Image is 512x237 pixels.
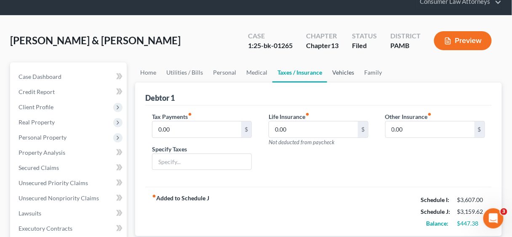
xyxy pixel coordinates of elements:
label: Tax Payments [152,112,192,121]
a: Personal [208,62,241,83]
div: $ [241,121,251,137]
iframe: Intercom live chat [483,208,504,229]
div: Chapter [306,31,339,41]
div: PAMB [390,41,421,51]
div: Filed [352,41,377,51]
input: -- [152,121,241,137]
label: Other Insurance [385,112,432,121]
a: Secured Claims [12,160,127,175]
input: -- [269,121,358,137]
div: $ [358,121,368,137]
div: 1:25-bk-01265 [248,41,293,51]
div: District [390,31,421,41]
a: Unsecured Nonpriority Claims [12,191,127,206]
span: 3 [501,208,507,215]
div: Chapter [306,41,339,51]
input: Specify... [152,154,251,170]
input: -- [386,121,475,137]
div: $3,607.00 [457,196,485,204]
span: Not deducted from paycheck [269,139,334,145]
a: Medical [241,62,272,83]
span: 13 [331,41,339,49]
span: [PERSON_NAME] & [PERSON_NAME] [10,34,181,46]
strong: Schedule I: [421,196,450,203]
i: fiber_manual_record [305,112,309,116]
a: Home [135,62,161,83]
a: Lawsuits [12,206,127,221]
strong: Schedule J: [421,208,451,215]
span: Executory Contracts [19,225,72,232]
a: Executory Contracts [12,221,127,236]
div: $447.38 [457,219,485,228]
label: Specify Taxes [152,145,187,154]
div: $3,159.62 [457,207,485,216]
span: Property Analysis [19,149,65,156]
span: Lawsuits [19,210,41,217]
a: Credit Report [12,84,127,100]
i: fiber_manual_record [188,112,192,116]
span: Unsecured Priority Claims [19,179,88,186]
a: Case Dashboard [12,69,127,84]
strong: Balance: [427,220,449,227]
div: Status [352,31,377,41]
div: Debtor 1 [145,93,175,103]
div: Case [248,31,293,41]
span: Unsecured Nonpriority Claims [19,194,99,202]
button: Preview [434,31,492,50]
a: Vehicles [327,62,359,83]
span: Personal Property [19,134,67,141]
a: Utilities / Bills [161,62,208,83]
span: Client Profile [19,103,53,110]
a: Taxes / Insurance [272,62,327,83]
i: fiber_manual_record [428,112,432,116]
label: Life Insurance [269,112,309,121]
a: Family [359,62,387,83]
strong: Added to Schedule J [152,194,209,229]
span: Secured Claims [19,164,59,171]
a: Unsecured Priority Claims [12,175,127,191]
span: Case Dashboard [19,73,61,80]
span: Credit Report [19,88,55,95]
span: Real Property [19,118,55,126]
div: $ [475,121,485,137]
i: fiber_manual_record [152,194,156,198]
a: Property Analysis [12,145,127,160]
